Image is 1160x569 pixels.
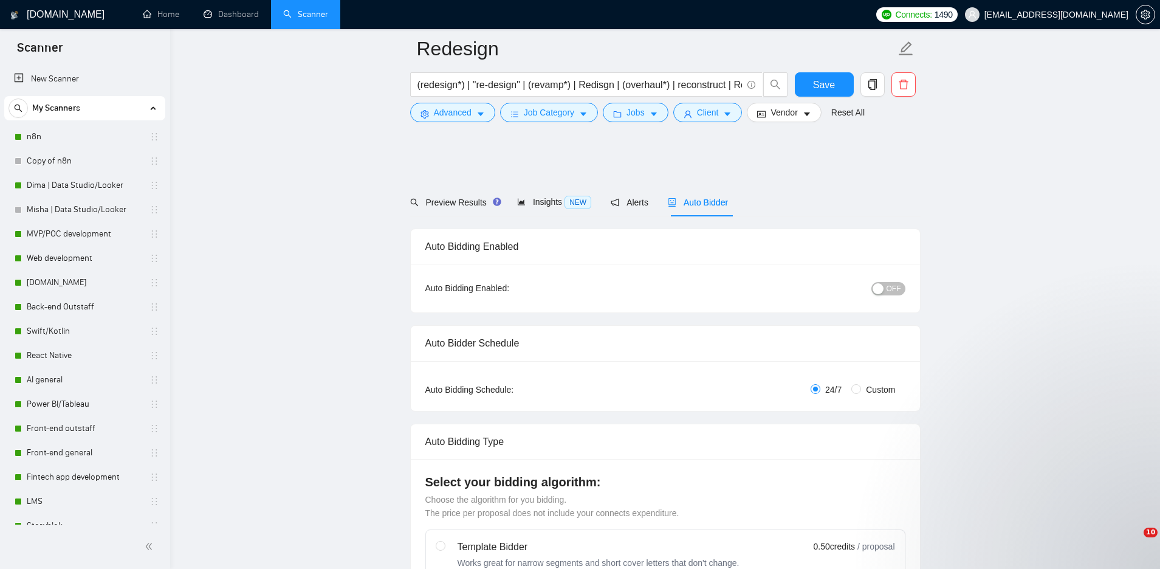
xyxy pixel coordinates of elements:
[410,198,419,207] span: search
[747,81,755,89] span: info-circle
[500,103,598,122] button: barsJob Categorycaret-down
[697,106,719,119] span: Client
[517,197,591,207] span: Insights
[458,540,740,554] div: Template Bidder
[882,10,891,19] img: upwork-logo.png
[565,196,591,209] span: NEW
[668,198,728,207] span: Auto Bidder
[27,198,142,222] a: Misha | Data Studio/Looker
[861,383,900,396] span: Custom
[611,198,619,207] span: notification
[27,125,142,149] a: n8n
[861,79,884,90] span: copy
[27,271,142,295] a: [DOMAIN_NAME]
[895,8,932,21] span: Connects:
[650,109,658,119] span: caret-down
[892,79,915,90] span: delete
[27,246,142,271] a: Web development
[1136,5,1155,24] button: setting
[420,109,429,119] span: setting
[27,222,142,246] a: MVP/POC development
[149,181,159,190] span: holder
[425,383,585,396] div: Auto Bidding Schedule:
[145,540,157,553] span: double-left
[149,521,159,531] span: holder
[27,319,142,343] a: Swift/Kotlin
[7,39,72,64] span: Scanner
[458,557,740,569] div: Works great for narrow segments and short cover letters that don't change.
[425,495,679,518] span: Choose the algorithm for you bidding. The price per proposal does not include your connects expen...
[149,278,159,288] span: holder
[283,9,328,19] a: searchScanner
[814,540,855,553] span: 0.50 credits
[149,424,159,433] span: holder
[149,156,159,166] span: holder
[757,109,766,119] span: idcard
[935,8,953,21] span: 1490
[149,375,159,385] span: holder
[27,441,142,465] a: Front-end general
[9,104,27,112] span: search
[32,96,80,120] span: My Scanners
[417,77,742,92] input: Search Freelance Jobs...
[673,103,743,122] button: userClientcaret-down
[27,173,142,198] a: Dima | Data Studio/Looker
[149,448,159,458] span: holder
[149,497,159,506] span: holder
[27,416,142,441] a: Front-end outstaff
[891,72,916,97] button: delete
[425,281,585,295] div: Auto Bidding Enabled:
[410,198,498,207] span: Preview Results
[603,103,668,122] button: folderJobscaret-down
[9,98,28,118] button: search
[149,326,159,336] span: holder
[611,198,648,207] span: Alerts
[149,253,159,263] span: holder
[143,9,179,19] a: homeHome
[626,106,645,119] span: Jobs
[813,77,835,92] span: Save
[747,103,821,122] button: idcardVendorcaret-down
[27,368,142,392] a: AI general
[1136,10,1155,19] span: setting
[613,109,622,119] span: folder
[27,343,142,368] a: React Native
[425,326,905,360] div: Auto Bidder Schedule
[887,282,901,295] span: OFF
[27,295,142,319] a: Back-end Outstaff
[510,109,519,119] span: bars
[860,72,885,97] button: copy
[27,149,142,173] a: Copy of n8n
[803,109,811,119] span: caret-down
[27,392,142,416] a: Power BI/Tableau
[14,67,156,91] a: New Scanner
[684,109,692,119] span: user
[149,132,159,142] span: holder
[149,472,159,482] span: holder
[579,109,588,119] span: caret-down
[417,33,896,64] input: Scanner name...
[820,383,846,396] span: 24/7
[476,109,485,119] span: caret-down
[857,540,894,553] span: / proposal
[10,5,19,25] img: logo
[492,196,503,207] div: Tooltip anchor
[149,302,159,312] span: holder
[1136,10,1155,19] a: setting
[770,106,797,119] span: Vendor
[425,229,905,264] div: Auto Bidding Enabled
[723,109,732,119] span: caret-down
[517,198,526,206] span: area-chart
[425,474,905,491] h4: Select your bidding algorithm:
[1119,528,1148,557] iframe: Intercom live chat
[764,79,787,90] span: search
[27,514,142,538] a: Storyblok
[27,489,142,514] a: LMS
[795,72,854,97] button: Save
[831,106,865,119] a: Reset All
[968,10,976,19] span: user
[149,351,159,360] span: holder
[204,9,259,19] a: dashboardDashboard
[27,465,142,489] a: Fintech app development
[410,103,495,122] button: settingAdvancedcaret-down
